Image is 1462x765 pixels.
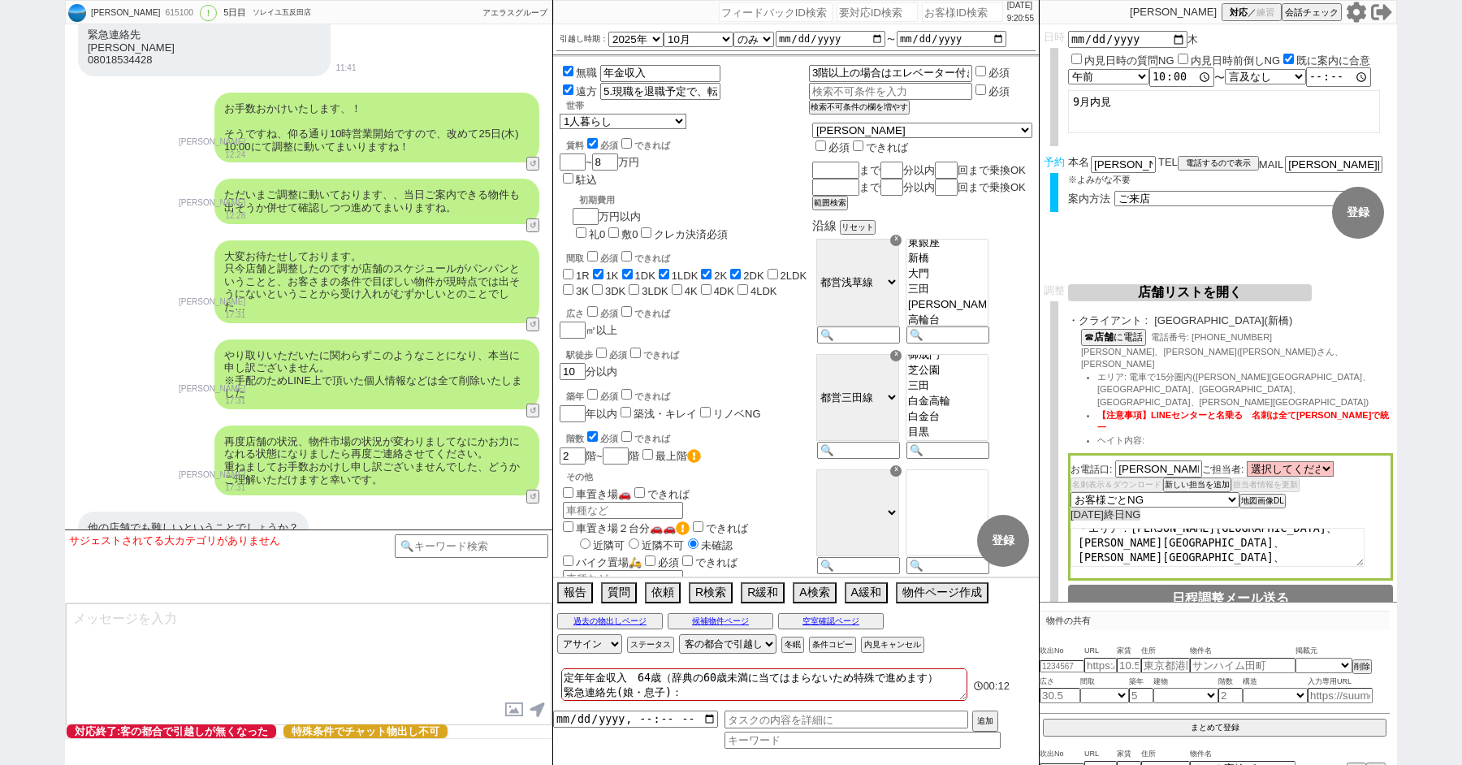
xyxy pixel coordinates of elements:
div: 賃料 [566,136,670,152]
label: 1LDK [672,270,699,282]
option: 三田 [906,282,988,297]
span: MAIL [1259,158,1283,171]
button: 会話チェック [1282,3,1342,21]
option: 芝公園 [906,363,988,378]
div: ソレイユ五反田店 [253,6,311,19]
label: 遠方 [576,85,597,97]
button: リセット [840,220,876,235]
span: 必須 [658,556,679,568]
label: 〜 [887,35,895,44]
div: 階~ 階 [560,447,809,465]
button: ↺ [526,218,539,232]
span: 階数 [1218,676,1243,689]
div: 万円以内 [573,188,728,242]
div: 築年 [566,387,809,403]
button: 冬眠 [781,637,804,653]
label: 内見日時の質問NG [1084,54,1174,67]
label: 2LDK [781,270,807,282]
button: 新しい担当を追加 [1163,478,1231,492]
span: ご担当者: [1202,464,1244,475]
label: 近隣可 [576,539,625,551]
div: 年以内 [560,387,809,422]
label: 1R [576,270,590,282]
span: ・クライアント : [1068,314,1148,327]
label: 駐込 [576,174,597,186]
div: まで 分以内 [812,162,1032,179]
span: 築年 [1129,676,1153,689]
option: 御成門 [906,348,988,363]
div: 分以内 [560,345,809,380]
p: 17:31 [179,309,245,322]
span: 広さ [1040,676,1080,689]
button: 日程調整メール送る [1068,585,1393,613]
option: 目黒 [906,425,988,440]
label: 必須 [988,85,1010,97]
label: 車置き場🚗 [560,488,631,500]
span: 掲載元 [1295,645,1317,658]
label: 車置き場２台分🚗🚗 [560,522,690,534]
label: 最上階 [655,450,701,462]
input: 詳細 [600,83,720,100]
button: ↺ [526,318,539,331]
option: 東銀座 [906,236,988,251]
input: サンハイム田町 [1190,658,1295,673]
span: URL [1084,748,1117,761]
input: できれば [621,138,632,149]
button: 対応／練習 [1222,3,1282,21]
div: 大変お待たせしております。 只今店舗と調整したのですが店舗のスケジュールがパンパンということと、お客さまの条件で目ぼしい物件が現時点では出そうにないということから受け入れがむずかしいとのことでした… [214,240,539,323]
input: 要対応ID検索 [837,2,918,22]
p: [PERSON_NAME] [179,136,245,149]
button: まとめて登録 [1043,719,1386,737]
option: [PERSON_NAME]寺 [906,297,988,313]
input: 🔍 [817,557,900,574]
div: 駅徒歩 [566,345,809,361]
span: 沿線 [812,218,837,232]
p: [PERSON_NAME] [1130,6,1217,19]
input: 🔍 [906,442,989,459]
label: できれば [618,391,670,401]
p: 12:28 [179,210,245,223]
p: 9:20:55 [1007,12,1034,25]
span: 対応 [1230,6,1248,19]
span: 物件名 [1190,748,1295,761]
span: エリア: 電車で15分圏内([PERSON_NAME][GEOGRAPHIC_DATA]、[GEOGRAPHIC_DATA]、[GEOGRAPHIC_DATA]、[GEOGRAPHIC_DATA... [1097,372,1371,407]
div: お手数おかけいたします、！ そうですね、仰る通り10時営業開始ですので、改めて25日(木) 10:00にて調整に動いてまいりますね！ [214,93,539,162]
label: できれば [679,556,737,568]
button: R検索 [689,582,733,603]
option: 白金高輪 [906,394,988,409]
button: A緩和 [845,582,888,603]
span: ※よみがな不要 [1068,175,1131,184]
p: 17:31 [179,395,245,408]
span: 必須 [600,434,618,443]
label: 3K [576,285,589,297]
div: ~ 万円 [560,129,670,188]
input: できれば [621,251,632,261]
input: 近隣不可 [629,538,639,549]
button: 過去の物出しページ [557,613,663,629]
input: できれば [682,555,693,566]
span: [GEOGRAPHIC_DATA](新橋) [1154,314,1393,327]
span: 必須 [828,141,850,153]
div: 〜 [1068,67,1393,87]
span: お電話口: [1071,464,1112,475]
span: 回まで乗換OK [958,181,1026,193]
input: 検索不可条件を入力 [809,65,972,82]
input: 東京都港区海岸３ [1141,658,1190,673]
input: バイク置場🛵 [563,555,573,566]
span: 住所 [1141,748,1190,761]
div: ☓ [890,350,902,361]
div: ☓ [890,465,902,477]
label: できれば [618,434,670,443]
input: 車種など [563,570,683,587]
button: 依頼 [645,582,681,603]
label: 引越し時期： [560,32,608,45]
button: 担当者情報を更新 [1231,478,1300,492]
label: 1K [606,270,619,282]
div: ! [200,5,217,21]
input: お客様ID検索 [922,2,1003,22]
input: 近隣可 [580,538,590,549]
span: 特殊条件でチャット物出し不可 [283,724,448,738]
button: ↺ [526,490,539,504]
label: 4DK [714,285,734,297]
option: 大門 [906,266,988,282]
